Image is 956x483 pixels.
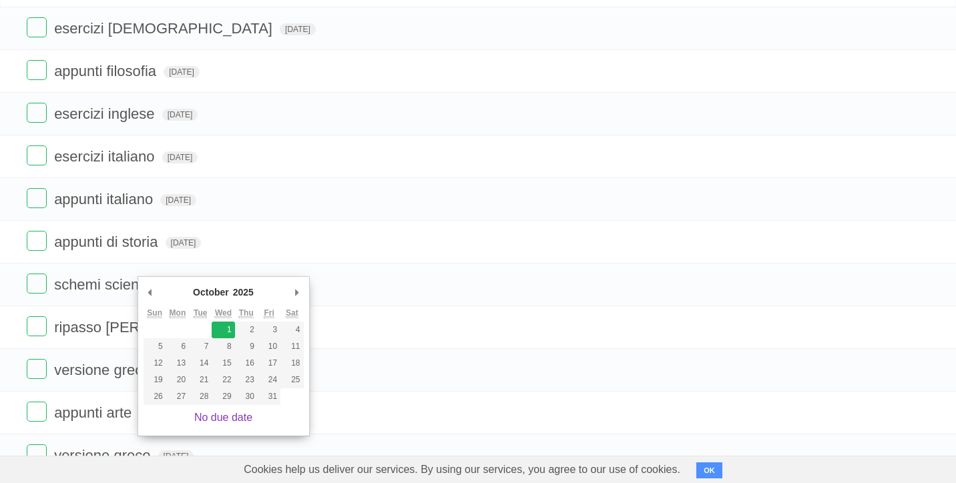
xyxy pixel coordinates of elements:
[280,23,316,35] span: [DATE]
[158,450,194,462] span: [DATE]
[235,355,258,372] button: 16
[166,237,202,249] span: [DATE]
[162,109,198,121] span: [DATE]
[280,355,303,372] button: 18
[164,66,200,78] span: [DATE]
[27,60,47,80] label: Done
[212,322,234,338] button: 1
[27,274,47,294] label: Done
[286,308,298,318] abbr: Saturday
[212,388,234,405] button: 29
[54,276,158,293] span: schemi scienze
[160,194,196,206] span: [DATE]
[166,338,189,355] button: 6
[166,372,189,388] button: 20
[144,372,166,388] button: 19
[258,372,280,388] button: 24
[280,372,303,388] button: 25
[27,402,47,422] label: Done
[147,308,162,318] abbr: Sunday
[54,233,161,250] span: appunti di storia
[54,63,160,79] span: appunti filosofia
[54,362,154,378] span: versione greco
[280,338,303,355] button: 11
[144,338,166,355] button: 5
[280,322,303,338] button: 4
[231,282,256,302] div: 2025
[258,388,280,405] button: 31
[235,388,258,405] button: 30
[212,372,234,388] button: 22
[27,316,47,336] label: Done
[189,338,212,355] button: 7
[144,388,166,405] button: 26
[194,308,207,318] abbr: Tuesday
[27,359,47,379] label: Done
[230,456,694,483] span: Cookies help us deliver our services. By using our services, you agree to our use of cookies.
[27,188,47,208] label: Done
[54,148,158,165] span: esercizi italiano
[54,404,135,421] span: appunti arte
[189,355,212,372] button: 14
[162,151,198,163] span: [DATE]
[27,103,47,123] label: Done
[189,388,212,405] button: 28
[191,282,231,302] div: October
[235,372,258,388] button: 23
[27,17,47,37] label: Done
[212,355,234,372] button: 15
[264,308,274,318] abbr: Friday
[212,338,234,355] button: 8
[54,447,154,464] span: versione greco
[144,355,166,372] button: 12
[290,282,304,302] button: Next Month
[194,412,252,423] a: No due date
[235,338,258,355] button: 9
[27,231,47,251] label: Done
[189,372,212,388] button: 21
[144,282,157,302] button: Previous Month
[215,308,232,318] abbr: Wednesday
[696,462,722,478] button: OK
[166,355,189,372] button: 13
[239,308,254,318] abbr: Thursday
[258,338,280,355] button: 10
[258,355,280,372] button: 17
[170,308,186,318] abbr: Monday
[54,319,230,336] span: ripasso [PERSON_NAME]
[54,20,276,37] span: esercizi [DEMOGRAPHIC_DATA]
[235,322,258,338] button: 2
[27,145,47,165] label: Done
[27,444,47,464] label: Done
[258,322,280,338] button: 3
[54,105,158,122] span: esercizi inglese
[54,191,156,207] span: appunti italiano
[166,388,189,405] button: 27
